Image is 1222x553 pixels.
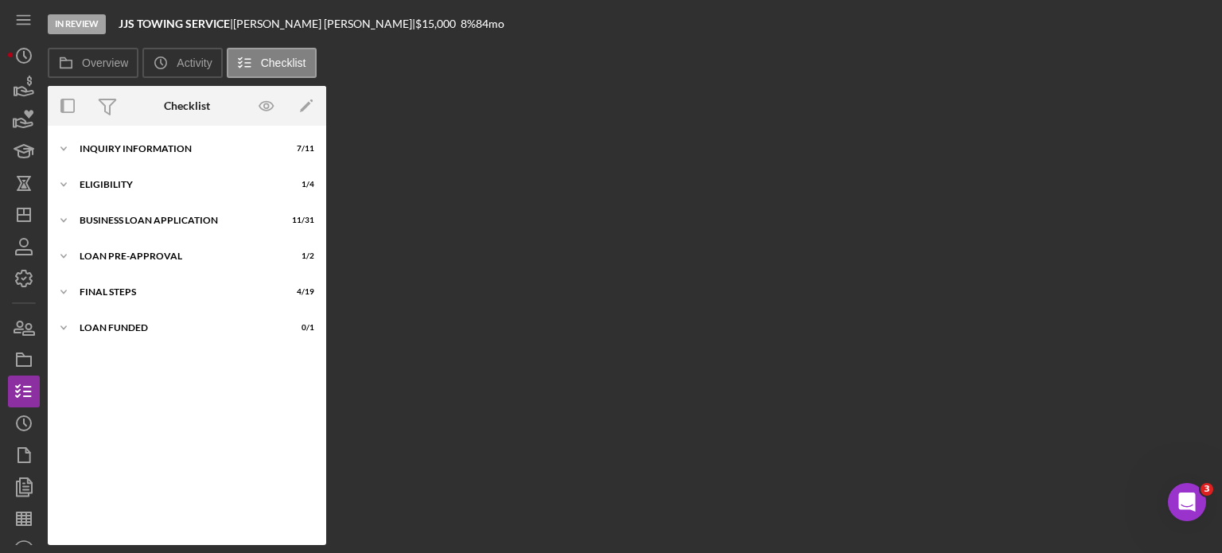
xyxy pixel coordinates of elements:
[261,56,306,69] label: Checklist
[286,287,314,297] div: 4 / 19
[48,14,106,34] div: In Review
[119,17,230,30] b: JJS TOWING SERVICE
[48,48,138,78] button: Overview
[415,17,456,30] span: $15,000
[142,48,222,78] button: Activity
[80,323,274,333] div: LOAN FUNDED
[1168,483,1206,521] iframe: Intercom live chat
[233,18,415,30] div: [PERSON_NAME] [PERSON_NAME] |
[80,144,274,154] div: INQUIRY INFORMATION
[476,18,504,30] div: 84 mo
[286,323,314,333] div: 0 / 1
[82,56,128,69] label: Overview
[286,251,314,261] div: 1 / 2
[227,48,317,78] button: Checklist
[164,99,210,112] div: Checklist
[286,180,314,189] div: 1 / 4
[119,18,233,30] div: |
[80,251,274,261] div: LOAN PRE-APPROVAL
[286,144,314,154] div: 7 / 11
[80,287,274,297] div: FINAL STEPS
[80,180,274,189] div: ELIGIBILITY
[286,216,314,225] div: 11 / 31
[1201,483,1213,496] span: 3
[177,56,212,69] label: Activity
[461,18,476,30] div: 8 %
[80,216,274,225] div: BUSINESS LOAN APPLICATION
